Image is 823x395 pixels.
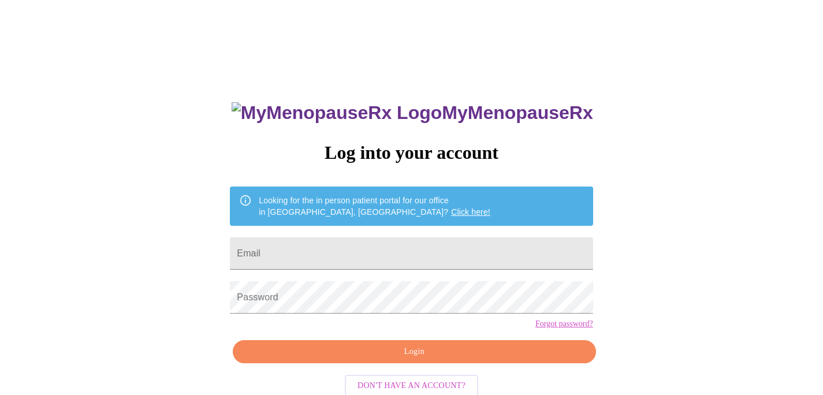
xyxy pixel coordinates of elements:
[535,319,593,329] a: Forgot password?
[232,102,442,124] img: MyMenopauseRx Logo
[259,190,490,222] div: Looking for the in person patient portal for our office in [GEOGRAPHIC_DATA], [GEOGRAPHIC_DATA]?
[232,102,593,124] h3: MyMenopauseRx
[342,380,481,390] a: Don't have an account?
[230,142,593,163] h3: Log into your account
[233,340,595,364] button: Login
[246,345,582,359] span: Login
[357,379,466,393] span: Don't have an account?
[451,207,490,217] a: Click here!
